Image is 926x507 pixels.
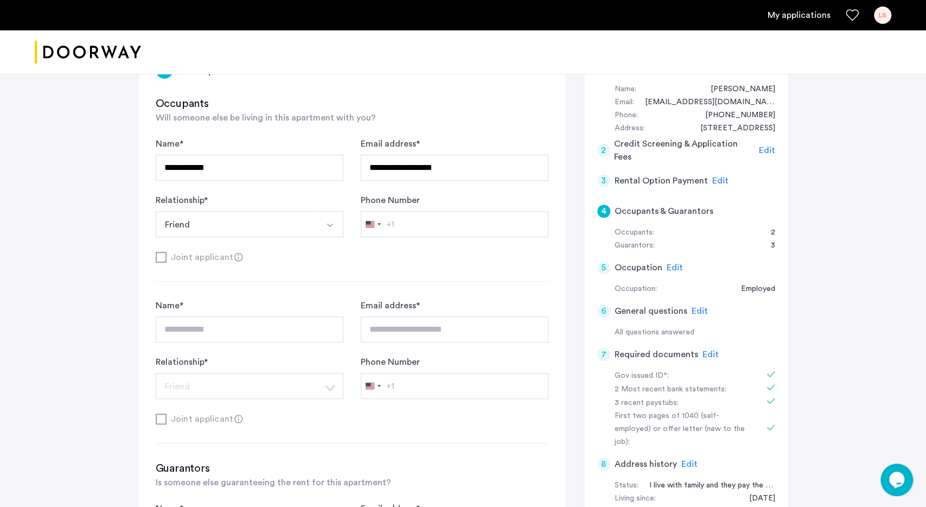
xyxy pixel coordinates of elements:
button: Select option [156,373,318,399]
div: Address: [615,122,645,135]
label: Email address * [361,137,420,150]
img: arrow [325,221,334,230]
h5: Occupation [615,261,662,274]
button: Selected country [361,373,394,398]
div: +17817331957 [694,109,775,122]
div: All questions answered [615,326,775,339]
h5: Address history [615,458,677,471]
h5: Rental Option Payment [615,174,708,187]
img: logo [35,32,141,73]
div: 06/01/2023 [738,492,775,505]
div: Louis Soults [700,83,775,96]
a: Cazamio logo [35,32,141,73]
label: Name * [156,299,183,312]
div: 3 [760,239,775,252]
h3: Occupants [156,96,548,111]
div: I live with family and they pay the rent. [638,479,775,492]
div: Employed [730,283,775,296]
button: Select option [156,211,318,237]
div: +1 [386,379,394,392]
div: 2 [597,144,610,157]
div: Occupation: [615,283,657,296]
h3: Guarantors [156,461,548,476]
span: Edit [692,307,708,315]
span: Edit [759,146,775,155]
span: Will someone else be living in this apartment with you? [156,113,376,122]
button: Select option [317,211,343,237]
a: Favorites [846,9,859,22]
a: My application [768,9,831,22]
div: 7 [597,348,610,361]
div: 16 Grant Street 1, #1 [689,122,775,135]
h5: Required documents [615,348,698,361]
div: 4 [597,205,610,218]
div: 3 recent paystubs: [615,397,751,410]
div: 3 [597,174,610,187]
div: LS [874,7,891,24]
label: Phone Number [361,356,420,369]
div: Phone: [615,109,638,122]
h5: Occupants & Guarantors [615,205,713,218]
div: lsoults12@gmail.com [634,96,775,109]
div: 5 [597,261,610,274]
button: Select option [317,373,343,399]
label: Relationship * [156,356,208,369]
span: Edit [703,350,719,359]
div: 6 [597,305,610,318]
img: arrow [325,385,335,392]
div: First two pages of 1040 (self-employed) or offer letter (new to the job): [615,410,751,449]
div: Living since: [615,492,656,505]
h5: Credit Screening & Application Fees [614,137,755,163]
div: Guarantors: [615,239,655,252]
span: Is someone else guaranteeing the rent for this apartment? [156,478,391,487]
div: Status: [615,479,638,492]
label: Phone Number [361,194,420,207]
span: Edit [712,176,729,185]
span: Edit [681,460,698,468]
label: Name * [156,137,183,150]
h5: General questions [615,305,687,318]
span: Edit [667,263,683,272]
div: Gov issued ID*: [615,370,751,383]
div: Occupants: [615,226,654,239]
button: Selected country [361,212,394,237]
label: Email address * [361,299,420,312]
div: 2 [760,226,775,239]
div: 2 Most recent bank statements: [615,383,751,396]
label: Relationship * [156,194,208,207]
div: Email: [615,96,634,109]
div: +1 [386,218,394,231]
div: 8 [597,458,610,471]
div: Name: [615,83,636,96]
iframe: chat widget [880,464,915,496]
